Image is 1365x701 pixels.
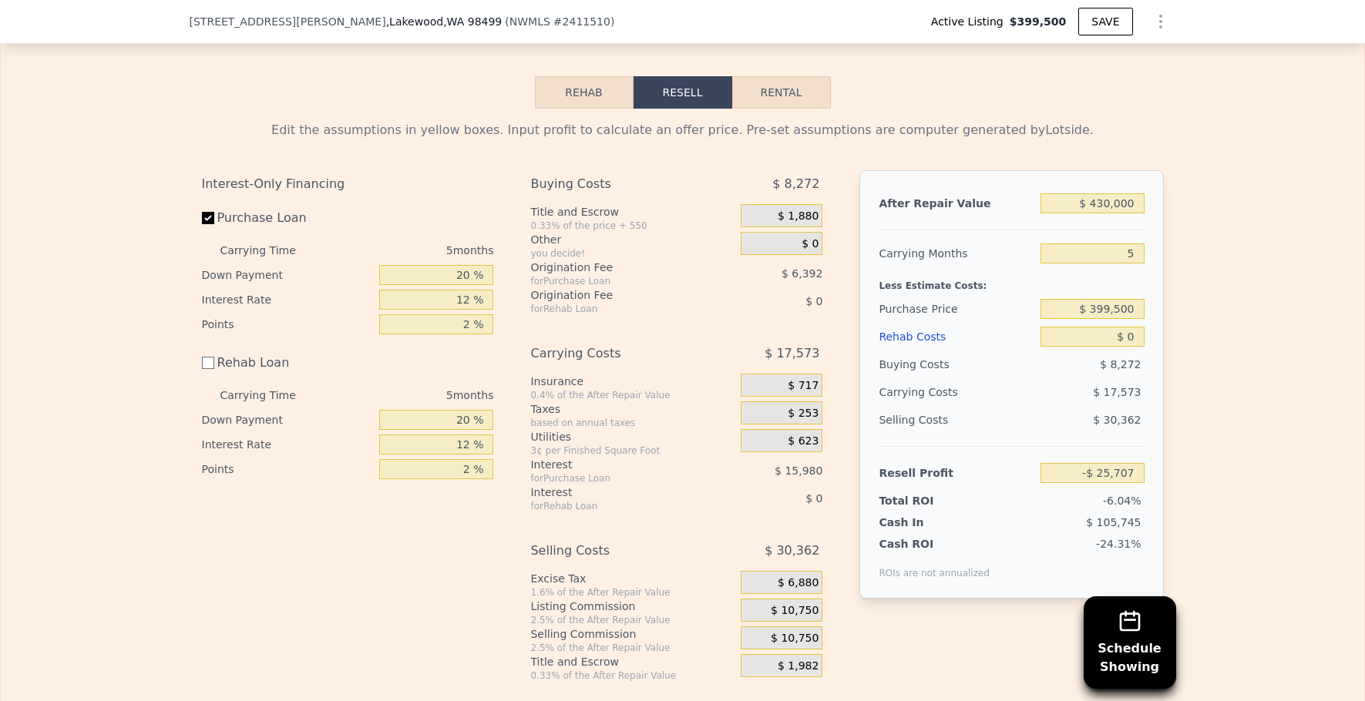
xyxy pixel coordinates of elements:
div: Utilities [530,429,735,444]
div: Purchase Price [879,295,1034,323]
div: Origination Fee [530,260,702,275]
div: 5 months [327,238,494,263]
div: Carrying Months [879,240,1034,267]
div: Resell Profit [879,459,1034,487]
button: Rental [732,76,831,109]
div: Taxes [530,401,735,417]
span: [STREET_ADDRESS][PERSON_NAME] [190,14,386,29]
div: Carrying Time [220,383,321,408]
button: ScheduleShowing [1084,596,1176,689]
span: $ 0 [802,237,819,251]
span: $ 17,573 [765,340,819,367]
button: SAVE [1078,8,1132,35]
div: Interest Rate [202,432,374,457]
span: $ 8,272 [772,170,819,198]
div: Less Estimate Costs: [879,267,1144,295]
div: Edit the assumptions in yellow boxes. Input profit to calculate an offer price. Pre-set assumptio... [202,121,1164,139]
span: $ 15,980 [775,465,822,477]
input: Purchase Loan [202,212,214,224]
div: Down Payment [202,263,374,287]
div: 5 months [327,383,494,408]
div: Interest [530,457,702,472]
div: Carrying Costs [879,378,975,406]
div: 0.4% of the After Repair Value [530,389,735,401]
div: Points [202,312,374,337]
div: Points [202,457,374,481]
span: $ 8,272 [1100,358,1141,371]
div: After Repair Value [879,190,1034,217]
span: NWMLS [509,15,550,28]
div: Interest Rate [202,287,374,312]
div: Interest-Only Financing [202,170,494,198]
div: 0.33% of the After Repair Value [530,669,735,682]
span: # 2411510 [553,15,610,28]
div: Carrying Time [220,238,321,263]
div: Title and Escrow [530,204,735,220]
div: Cash ROI [879,536,990,552]
span: $ 0 [805,492,822,505]
span: $ 6,880 [778,576,819,590]
div: Carrying Costs [530,340,702,367]
div: based on annual taxes [530,417,735,429]
div: 2.5% of the After Repair Value [530,642,735,654]
span: $ 0 [805,295,822,307]
div: Other [530,232,735,247]
span: $ 17,573 [1093,386,1141,398]
div: Rehab Costs [879,323,1034,350]
span: , WA 98499 [443,15,502,28]
div: Selling Commission [530,626,735,642]
button: Show Options [1145,6,1176,37]
div: Selling Costs [530,537,702,565]
span: , Lakewood [386,14,503,29]
div: 0.33% of the price + 550 [530,220,735,232]
div: you decide! [530,247,735,260]
div: Origination Fee [530,287,702,303]
span: $ 10,750 [771,632,819,646]
div: Total ROI [879,493,975,508]
span: $ 717 [788,379,819,393]
div: Insurance [530,374,735,389]
span: $ 30,362 [1093,414,1141,426]
div: Excise Tax [530,571,735,586]
span: $ 623 [788,434,819,448]
span: $ 6,392 [782,267,822,280]
button: Resell [634,76,732,109]
div: for Purchase Loan [530,472,702,485]
div: for Purchase Loan [530,275,702,287]
div: ROIs are not annualized [879,552,990,579]
div: Interest [530,485,702,500]
input: Rehab Loan [202,357,214,369]
span: $ 1,880 [778,210,819,223]
div: ( ) [505,14,614,29]
span: $ 1,982 [778,659,819,673]
span: $ 253 [788,407,819,421]
span: Active Listing [931,14,1010,29]
span: $399,500 [1010,14,1067,29]
div: for Rehab Loan [530,500,702,512]
label: Purchase Loan [202,204,374,232]
span: $ 10,750 [771,604,819,618]
div: Selling Costs [879,406,1034,434]
span: -24.31% [1096,538,1141,550]
div: Listing Commission [530,599,735,614]
div: 2.5% of the After Repair Value [530,614,735,626]
div: Buying Costs [879,350,1034,378]
div: Cash In [879,515,975,530]
span: $ 105,745 [1086,516,1141,528]
div: 1.6% of the After Repair Value [530,586,735,599]
div: 3¢ per Finished Square Foot [530,444,735,457]
div: Buying Costs [530,170,702,198]
div: for Rehab Loan [530,303,702,315]
div: Title and Escrow [530,654,735,669]
div: Down Payment [202,408,374,432]
button: Rehab [535,76,634,109]
span: $ 30,362 [765,537,819,565]
label: Rehab Loan [202,349,374,377]
span: -6.04% [1103,495,1141,507]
